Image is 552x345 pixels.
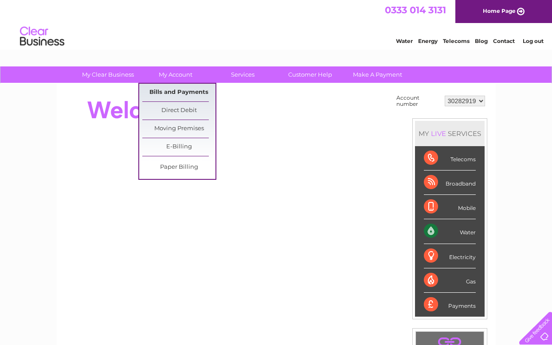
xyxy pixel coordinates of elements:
[71,66,145,83] a: My Clear Business
[206,66,279,83] a: Services
[385,4,446,16] a: 0333 014 3131
[443,38,470,44] a: Telecoms
[142,84,215,101] a: Bills and Payments
[142,138,215,156] a: E-Billing
[396,38,413,44] a: Water
[424,268,476,293] div: Gas
[139,66,212,83] a: My Account
[424,195,476,219] div: Mobile
[424,171,476,195] div: Broadband
[142,102,215,120] a: Direct Debit
[523,38,544,44] a: Log out
[424,244,476,268] div: Electricity
[20,23,65,50] img: logo.png
[418,38,438,44] a: Energy
[475,38,488,44] a: Blog
[341,66,414,83] a: Make A Payment
[142,159,215,176] a: Paper Billing
[415,121,485,146] div: MY SERVICES
[429,129,448,138] div: LIVE
[424,146,476,171] div: Telecoms
[67,5,486,43] div: Clear Business is a trading name of Verastar Limited (registered in [GEOGRAPHIC_DATA] No. 3667643...
[274,66,347,83] a: Customer Help
[493,38,515,44] a: Contact
[424,293,476,317] div: Payments
[394,93,442,109] td: Account number
[424,219,476,244] div: Water
[142,120,215,138] a: Moving Premises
